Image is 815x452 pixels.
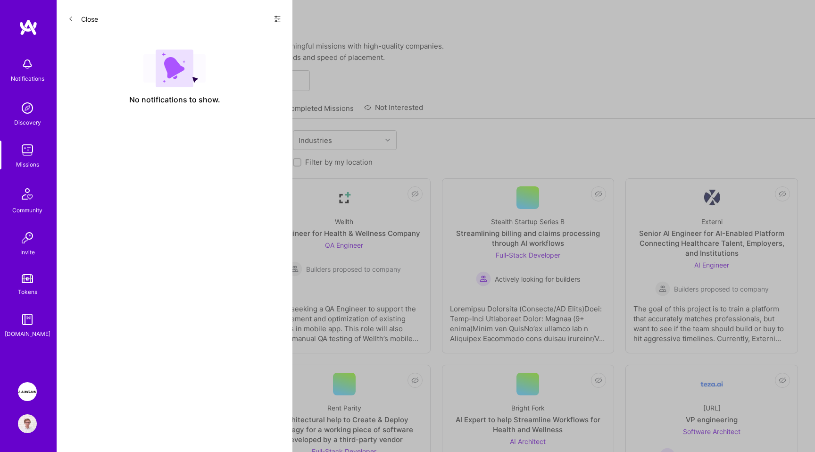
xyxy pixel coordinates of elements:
[14,117,41,127] div: Discovery
[20,247,35,257] div: Invite
[5,329,50,339] div: [DOMAIN_NAME]
[18,382,37,401] img: Langan: AI-Copilot for Environmental Site Assessment
[18,99,37,117] img: discovery
[16,183,39,205] img: Community
[68,11,98,26] button: Close
[129,95,220,105] span: No notifications to show.
[16,382,39,401] a: Langan: AI-Copilot for Environmental Site Assessment
[18,141,37,159] img: teamwork
[18,287,37,297] div: Tokens
[18,310,37,329] img: guide book
[18,414,37,433] img: User Avatar
[22,274,33,283] img: tokens
[143,50,206,87] img: empty
[12,205,42,215] div: Community
[19,19,38,36] img: logo
[18,228,37,247] img: Invite
[16,414,39,433] a: User Avatar
[16,159,39,169] div: Missions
